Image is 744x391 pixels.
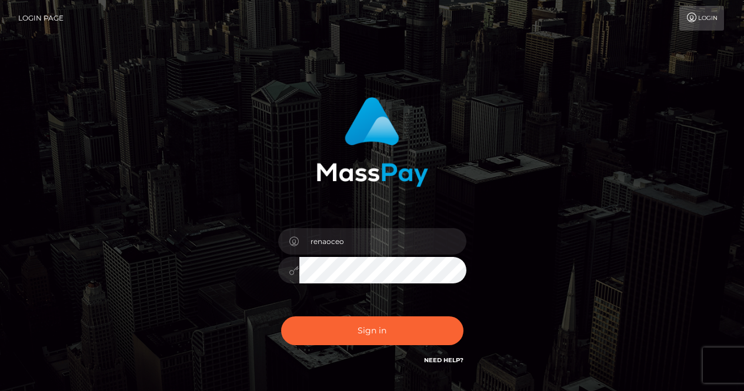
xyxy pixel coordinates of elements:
[281,316,463,345] button: Sign in
[424,356,463,364] a: Need Help?
[316,97,428,187] img: MassPay Login
[18,6,64,31] a: Login Page
[299,228,466,255] input: Username...
[679,6,724,31] a: Login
